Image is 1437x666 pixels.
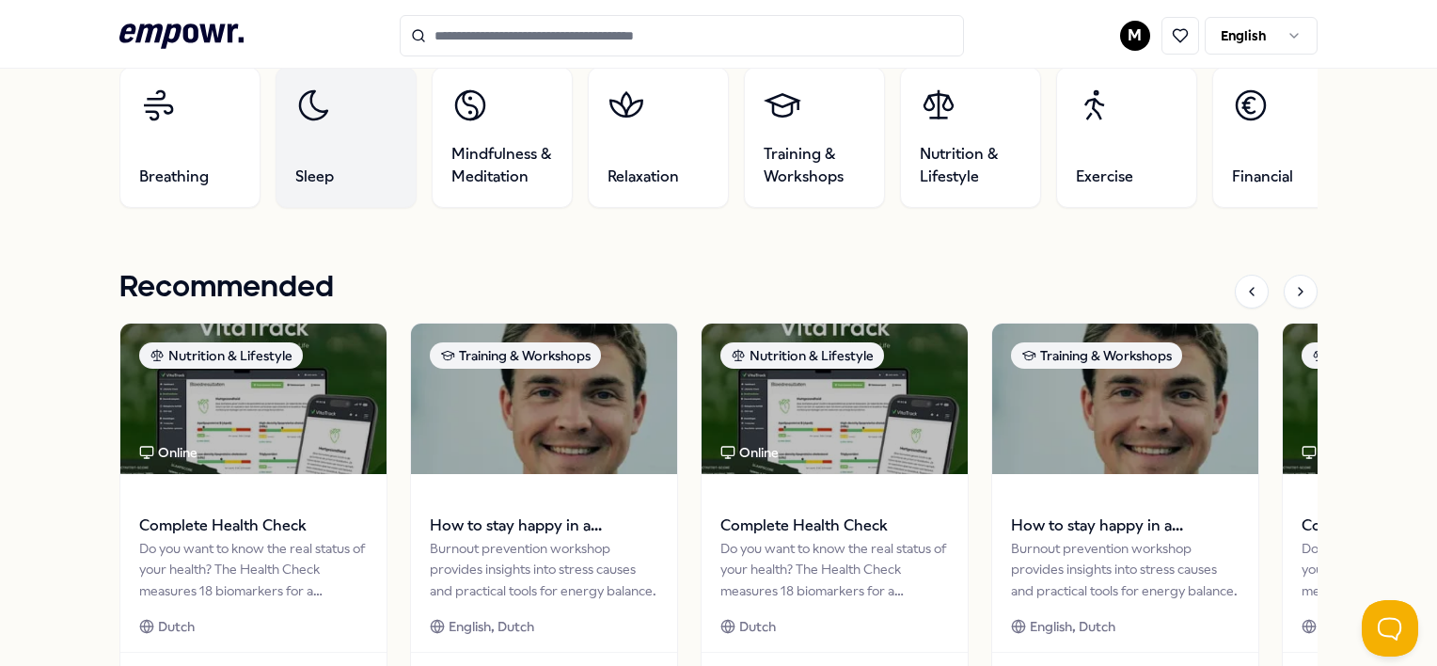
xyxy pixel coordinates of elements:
[1076,166,1133,188] span: Exercise
[295,166,334,188] span: Sleep
[139,166,209,188] span: Breathing
[276,67,417,208] a: Sleep
[1011,538,1240,601] div: Burnout prevention workshop provides insights into stress causes and practical tools for energy b...
[1011,514,1240,538] span: How to stay happy in a performance society (workshop)
[1030,616,1115,637] span: English, Dutch
[430,538,658,601] div: Burnout prevention workshop provides insights into stress causes and practical tools for energy b...
[139,514,368,538] span: Complete Health Check
[739,616,776,637] span: Dutch
[158,616,195,637] span: Dutch
[588,67,729,208] a: Relaxation
[1011,342,1182,369] div: Training & Workshops
[139,538,368,601] div: Do you want to know the real status of your health? The Health Check measures 18 biomarkers for a...
[430,342,601,369] div: Training & Workshops
[608,166,679,188] span: Relaxation
[720,442,779,463] div: Online
[449,616,534,637] span: English, Dutch
[764,143,865,188] span: Training & Workshops
[720,514,949,538] span: Complete Health Check
[992,324,1258,474] img: package image
[1302,442,1360,463] div: Online
[451,143,553,188] span: Mindfulness & Meditation
[744,67,885,208] a: Training & Workshops
[139,342,303,369] div: Nutrition & Lifestyle
[1362,600,1418,657] iframe: Help Scout Beacon - Open
[432,67,573,208] a: Mindfulness & Meditation
[900,67,1041,208] a: Nutrition & Lifestyle
[119,264,334,311] h1: Recommended
[400,15,964,56] input: Search for products, categories or subcategories
[720,538,949,601] div: Do you want to know the real status of your health? The Health Check measures 18 biomarkers for a...
[411,324,677,474] img: package image
[139,442,197,463] div: Online
[1056,67,1197,208] a: Exercise
[430,514,658,538] span: How to stay happy in a performance society (workshop)
[702,324,968,474] img: package image
[119,67,261,208] a: Breathing
[1212,67,1353,208] a: Financial
[1120,21,1150,51] button: M
[1232,166,1293,188] span: Financial
[920,143,1021,188] span: Nutrition & Lifestyle
[720,342,884,369] div: Nutrition & Lifestyle
[120,324,387,474] img: package image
